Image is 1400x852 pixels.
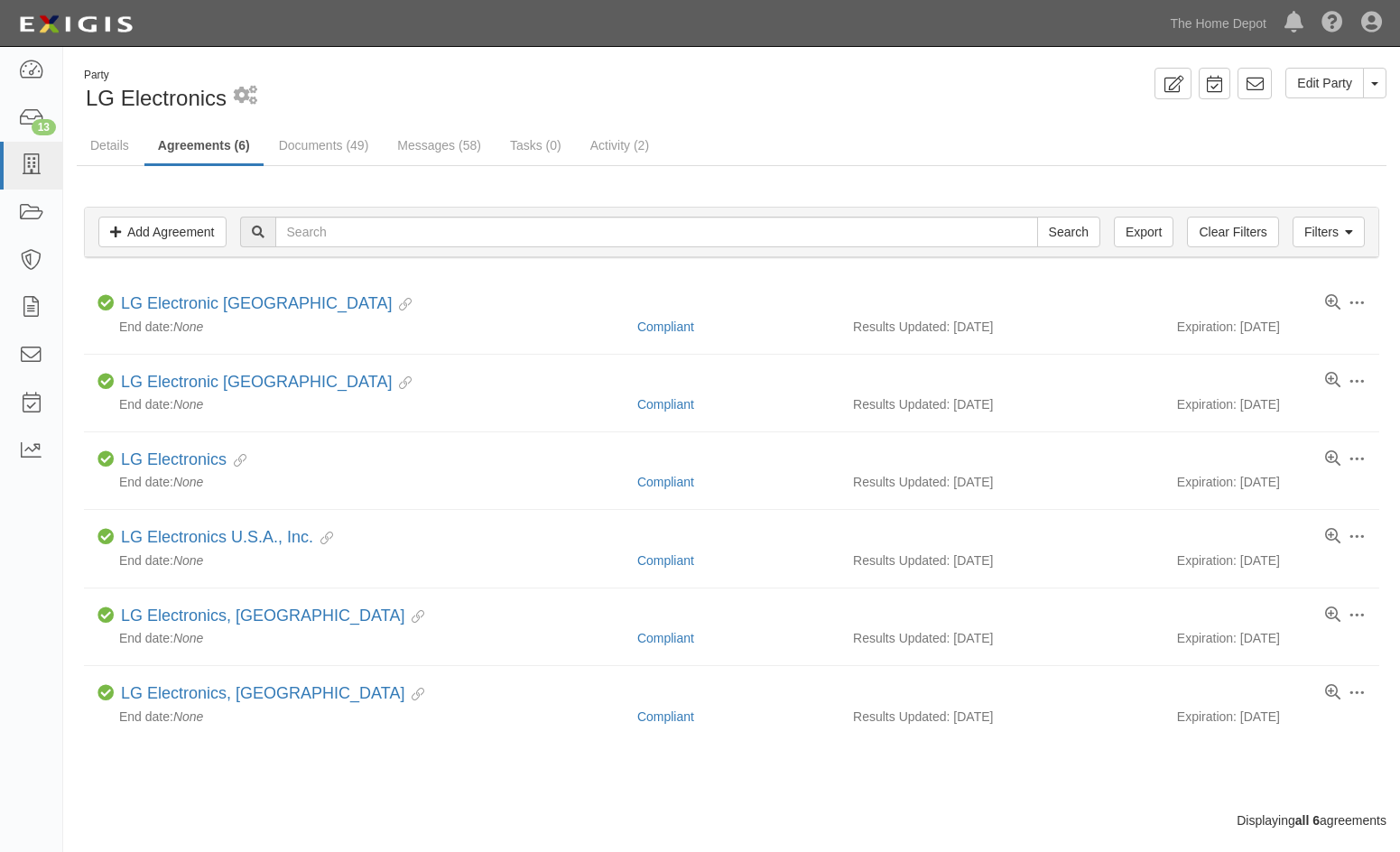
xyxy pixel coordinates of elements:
i: Compliant [97,529,114,545]
a: LG Electronics, [GEOGRAPHIC_DATA] [121,607,404,625]
div: End date: [97,318,624,336]
i: Evidence Linked [404,611,424,624]
div: End date: [97,551,624,570]
i: Compliant [97,685,114,701]
div: Expiration: [DATE] [1177,551,1366,570]
div: LG Electronic USA [121,373,412,393]
div: End date: [97,395,624,413]
div: End date: [97,473,624,491]
a: Export [1114,217,1173,247]
a: LG Electronics, [GEOGRAPHIC_DATA] [121,684,404,702]
i: Evidence Linked [392,377,412,390]
div: Results Updated: [DATE] [853,318,1150,336]
i: 1 scheduled workflow [234,87,257,106]
a: Tasks (0) [496,127,575,163]
a: Edit Party [1285,68,1364,98]
i: Evidence Linked [313,532,333,545]
div: Expiration: [DATE] [1177,318,1366,336]
em: None [173,553,203,568]
input: Search [1037,217,1100,247]
i: Help Center - Complianz [1321,13,1343,34]
a: Compliant [637,553,694,568]
a: Compliant [637,709,694,724]
div: Expiration: [DATE] [1177,473,1366,491]
div: Results Updated: [DATE] [853,708,1150,726]
i: Evidence Linked [227,455,246,468]
i: Evidence Linked [392,299,412,311]
em: None [173,397,203,412]
a: LG Electronic [GEOGRAPHIC_DATA] [121,294,392,312]
i: Compliant [97,374,114,390]
img: logo-5460c22ac91f19d4615b14bd174203de0afe785f0fc80cf4dbbc73dc1793850b.png [14,8,138,41]
div: Results Updated: [DATE] [853,551,1150,570]
div: End date: [97,629,624,647]
a: View results summary [1325,607,1340,624]
div: 13 [32,119,56,135]
a: View results summary [1325,295,1340,311]
b: all 6 [1295,813,1320,828]
div: Expiration: [DATE] [1177,708,1366,726]
a: Add Agreement [98,217,227,247]
a: LG Electronic [GEOGRAPHIC_DATA] [121,373,392,391]
a: Activity (2) [577,127,663,163]
a: The Home Depot [1161,5,1275,42]
div: LG Electronic USA [121,294,412,314]
i: Compliant [97,607,114,624]
div: LG Electronics [77,68,719,114]
div: LG Electronics [121,450,246,470]
em: None [173,709,203,724]
a: Filters [1293,217,1365,247]
div: Results Updated: [DATE] [853,473,1150,491]
em: None [173,319,203,334]
div: Results Updated: [DATE] [853,395,1150,413]
div: Displaying agreements [63,811,1400,829]
input: Search [275,217,1038,247]
a: LG Electronics U.S.A., Inc. [121,528,313,546]
div: LG Electronics, USA [121,607,424,626]
div: Expiration: [DATE] [1177,395,1366,413]
a: Messages (58) [384,127,495,163]
a: View results summary [1325,373,1340,389]
span: LG Electronics [86,86,227,110]
a: Compliant [637,319,694,334]
a: Compliant [637,397,694,412]
a: View results summary [1325,685,1340,701]
i: Compliant [97,295,114,311]
div: Results Updated: [DATE] [853,629,1150,647]
div: Expiration: [DATE] [1177,629,1366,647]
div: Party [84,68,227,83]
a: Clear Filters [1187,217,1278,247]
a: Compliant [637,631,694,645]
a: Agreements (6) [144,127,264,166]
div: End date: [97,708,624,726]
a: Details [77,127,143,163]
a: Documents (49) [265,127,383,163]
a: Compliant [637,475,694,489]
div: LG Electronics U.S.A., Inc. [121,528,333,548]
a: View results summary [1325,451,1340,468]
a: View results summary [1325,529,1340,545]
i: Compliant [97,451,114,468]
a: LG Electronics [121,450,227,468]
div: LG Electronics, USA [121,684,424,704]
em: None [173,631,203,645]
i: Evidence Linked [404,689,424,701]
em: None [173,475,203,489]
